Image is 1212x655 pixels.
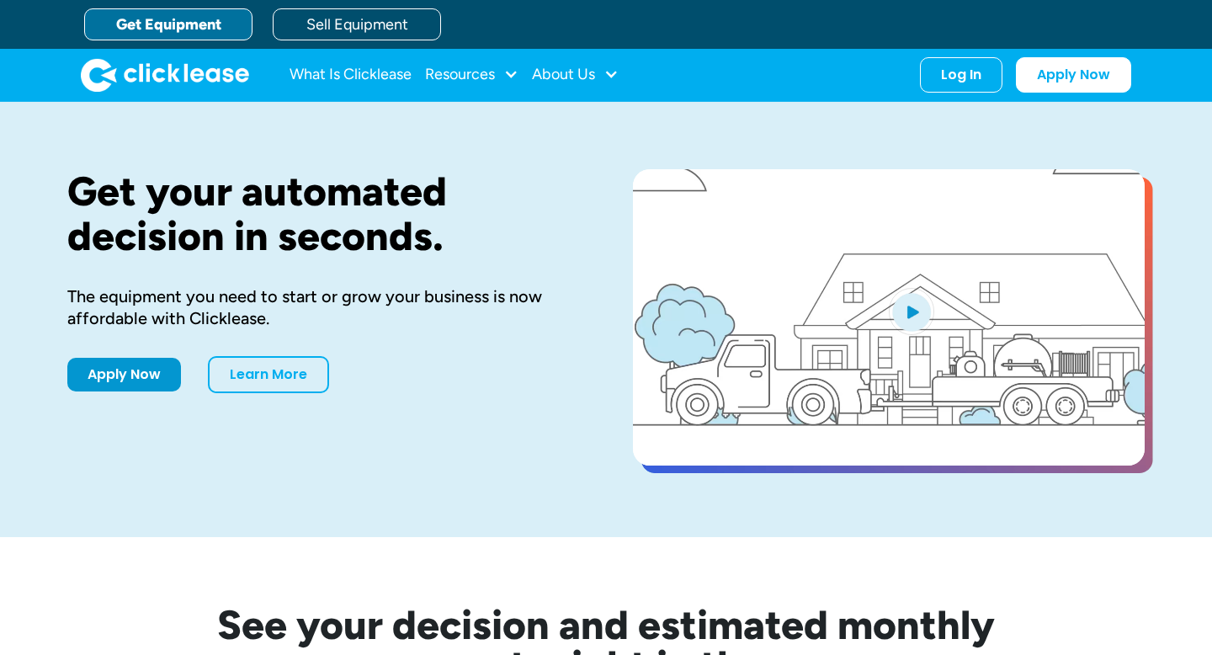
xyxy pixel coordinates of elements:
a: home [81,58,249,92]
div: Resources [425,58,518,92]
div: About Us [532,58,619,92]
a: Apply Now [67,358,181,391]
a: Apply Now [1016,57,1131,93]
img: Blue play button logo on a light blue circular background [889,288,934,335]
a: Get Equipment [84,8,252,40]
a: open lightbox [633,169,1145,466]
h1: Get your automated decision in seconds. [67,169,579,258]
a: Learn More [208,356,329,393]
a: Sell Equipment [273,8,441,40]
div: Log In [941,67,981,83]
div: The equipment you need to start or grow your business is now affordable with Clicklease. [67,285,579,329]
a: What Is Clicklease [290,58,412,92]
img: Clicklease logo [81,58,249,92]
